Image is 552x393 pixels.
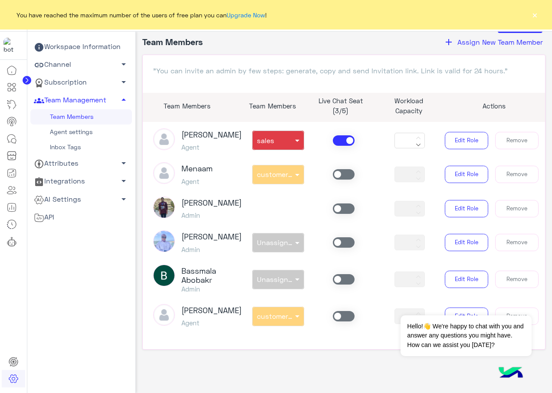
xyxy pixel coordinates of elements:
a: Integrations [30,173,132,190]
button: Edit Role [445,166,488,183]
span: arrow_drop_down [118,194,129,204]
h3: [PERSON_NAME] [181,232,242,242]
span: arrow_drop_down [118,176,129,186]
img: defaultAdmin.png [153,128,175,150]
span: You have reached the maximum number of the users of free plan you can ! [16,10,266,20]
a: Channel [30,56,132,74]
p: Team Members [143,101,232,111]
img: defaultAdmin.png [153,162,175,184]
button: Remove [495,132,539,149]
button: Remove [495,271,539,288]
h3: Bassmala Abobakr [181,266,239,285]
h3: [PERSON_NAME] [181,130,242,140]
img: 713415422032625 [3,38,19,53]
a: Team Members [30,109,132,124]
p: Actions [449,101,539,111]
img: hulul-logo.png [496,358,526,389]
i: add [444,37,454,47]
h5: Agent [181,177,213,185]
h5: Admin [181,211,242,219]
span: arrow_drop_up [118,95,129,105]
span: sales [257,136,274,144]
p: "You can invite an admin by few steps: generate, copy and send Invitation link. Link is valid for... [153,65,535,76]
a: Upgrade Now [227,11,265,19]
a: API [30,208,132,226]
h5: Agent [181,319,242,327]
span: arrow_drop_down [118,59,129,69]
span: arrow_drop_down [118,77,129,87]
button: Remove [495,200,539,217]
h4: Team Members [142,36,203,48]
p: Workload Capacity [381,96,436,115]
img: defaultAdmin.png [153,304,175,326]
button: Edit Role [445,234,488,251]
button: Remove [495,166,539,183]
p: (3/5) [313,106,368,116]
a: Inbox Tags [30,140,132,155]
a: Attributes [30,155,132,173]
a: AI Settings [30,190,132,208]
button: × [530,10,539,19]
span: Hello!👋 We're happy to chat with you and answer any questions you might have. How can we assist y... [401,315,531,356]
img: picture [153,230,175,252]
h3: [PERSON_NAME] [181,198,242,208]
h3: Menaam [181,164,213,174]
span: API [34,212,54,223]
h5: Agent [181,143,242,151]
h5: Admin [181,246,242,253]
button: Edit Role [445,271,488,288]
button: Remove [495,234,539,251]
p: Team Members [245,101,300,111]
img: picture [153,196,175,218]
button: Edit Role [445,132,488,149]
span: arrow_drop_down [118,158,129,168]
img: ACg8ocIr2bT89Q8dH2iTmHXrK821wSyjubqhsc36Xd4zxGSmY2_Upw=s96-c [153,265,175,286]
button: Edit Role [445,200,488,217]
p: Live Chat Seat [313,96,368,106]
span: Assign New Team Member [457,38,543,46]
h3: [PERSON_NAME] [181,306,242,315]
a: Agent settings [30,124,132,140]
button: addAssign New Team Member [441,36,545,48]
a: Workspace Information [30,38,132,56]
a: Subscription [30,74,132,92]
a: Team Management [30,92,132,109]
h5: Admin [181,285,239,293]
